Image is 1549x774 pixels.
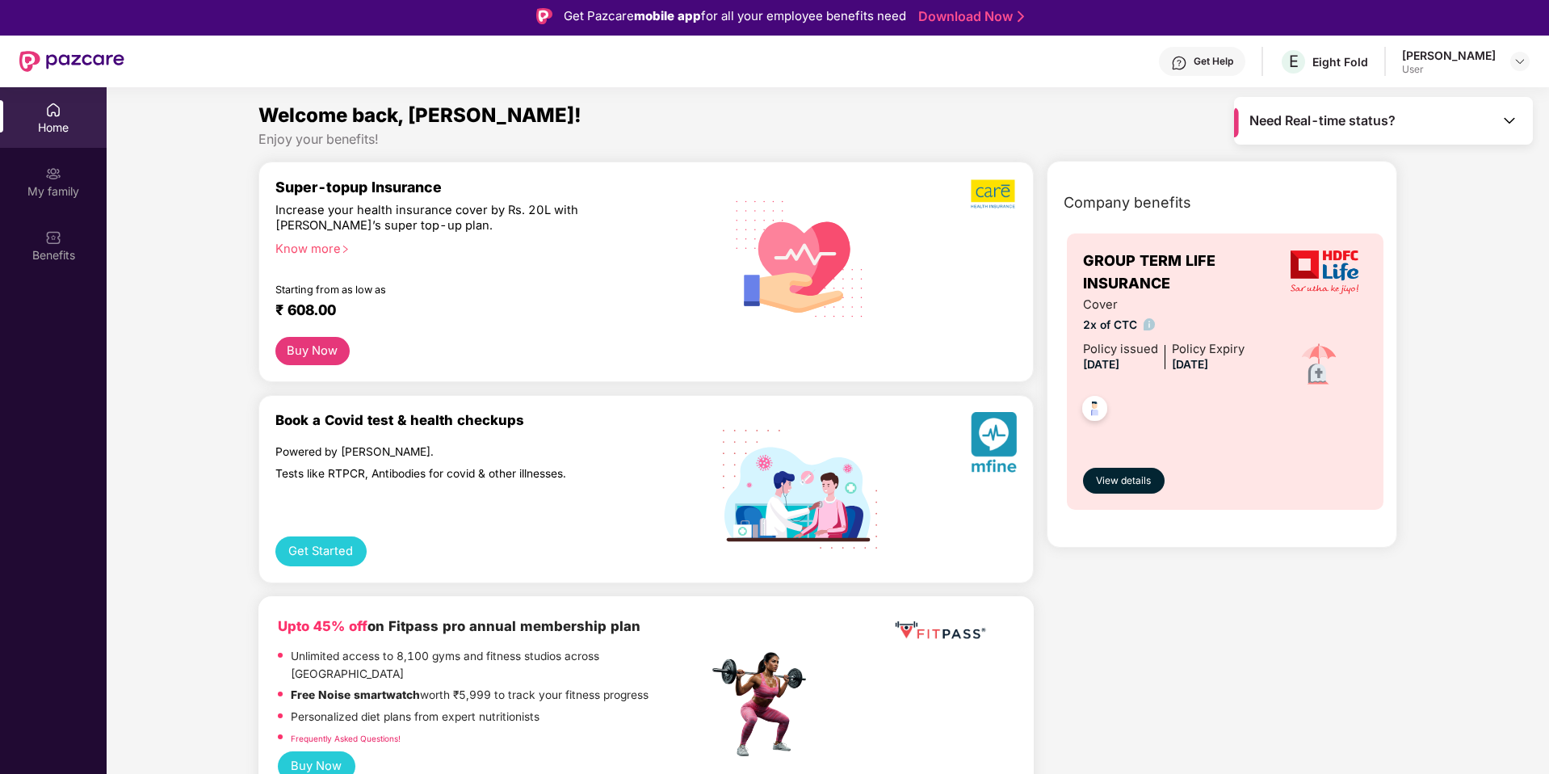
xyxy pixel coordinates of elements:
img: insurerLogo [1291,250,1358,294]
img: svg+xml;base64,PHN2ZyB4bWxucz0iaHR0cDovL3d3dy53My5vcmcvMjAwMC9zdmciIHhtbG5zOnhsaW5rPSJodHRwOi8vd3... [971,412,1017,479]
img: svg+xml;base64,PHN2ZyBpZD0iSGVscC0zMngzMiIgeG1sbnM9Imh0dHA6Ly93d3cudzMub3JnLzIwMDAvc3ZnIiB3aWR0aD... [1171,55,1187,71]
div: Policy Expiry [1172,340,1245,359]
img: svg+xml;base64,PHN2ZyB3aWR0aD0iMjAiIGhlaWdodD0iMjAiIHZpZXdCb3g9IjAgMCAyMCAyMCIgZmlsbD0ibm9uZSIgeG... [45,166,61,182]
div: Eight Fold [1312,54,1368,69]
span: E [1289,52,1299,71]
div: Enjoy your benefits! [258,131,1398,148]
span: Welcome back, [PERSON_NAME]! [258,103,581,127]
img: svg+xml;base64,PHN2ZyB4bWxucz0iaHR0cDovL3d3dy53My5vcmcvMjAwMC9zdmciIHdpZHRoPSIxOTIiIGhlaWdodD0iMT... [723,430,877,549]
img: svg+xml;base64,PHN2ZyB4bWxucz0iaHR0cDovL3d3dy53My5vcmcvMjAwMC9zdmciIHhtbG5zOnhsaW5rPSJodHRwOi8vd3... [723,179,877,336]
span: [DATE] [1083,358,1119,371]
img: svg+xml;base64,PHN2ZyBpZD0iQmVuZWZpdHMiIHhtbG5zPSJodHRwOi8vd3d3LnczLm9yZy8yMDAwL3N2ZyIgd2lkdGg9Ij... [45,229,61,246]
a: Download Now [918,8,1019,25]
img: svg+xml;base64,PHN2ZyBpZD0iRHJvcGRvd24tMzJ4MzIiIHhtbG5zPSJodHRwOi8vd3d3LnczLm9yZy8yMDAwL3N2ZyIgd2... [1513,55,1526,68]
button: Buy Now [275,337,350,365]
img: Toggle Icon [1501,112,1518,128]
img: svg+xml;base64,PHN2ZyBpZD0iSG9tZSIgeG1sbnM9Imh0dHA6Ly93d3cudzMub3JnLzIwMDAvc3ZnIiB3aWR0aD0iMjAiIG... [45,102,61,118]
b: on Fitpass pro annual membership plan [278,618,640,634]
div: Get Pazcare for all your employee benefits need [564,6,906,26]
img: fppp.png [892,616,989,646]
span: Cover [1083,296,1245,314]
p: worth ₹5,999 to track your fitness progress [291,687,649,705]
div: Policy issued [1083,340,1158,359]
div: Get Help [1194,55,1233,68]
div: Increase your health insurance cover by Rs. 20L with [PERSON_NAME]’s super top-up plan. [275,203,638,234]
button: View details [1083,468,1165,494]
span: Company benefits [1064,191,1191,214]
img: Logo [536,8,552,24]
span: GROUP TERM LIFE INSURANCE [1083,250,1281,296]
strong: mobile app [634,8,701,23]
img: info [1144,318,1156,330]
a: Frequently Asked Questions! [291,734,401,743]
img: b5dec4f62d2307b9de63beb79f102df3.png [971,179,1017,209]
img: fpp.png [707,648,821,761]
img: Stroke [1018,8,1024,25]
img: New Pazcare Logo [19,51,124,72]
div: Tests like RTPCR, Antibodies for covid & other illnesses. [275,466,638,481]
span: Need Real-time status? [1249,112,1396,129]
span: View details [1096,473,1151,489]
b: Upto 45% off [278,618,367,634]
img: svg+xml;base64,PHN2ZyB4bWxucz0iaHR0cDovL3d3dy53My5vcmcvMjAwMC9zdmciIHdpZHRoPSI0OC45NDMiIGhlaWdodD... [1075,391,1115,431]
span: 2x of CTC [1083,317,1245,334]
div: Know more [275,242,699,253]
p: Unlimited access to 8,100 gyms and fitness studios across [GEOGRAPHIC_DATA] [291,648,707,683]
span: right [341,245,350,254]
div: Super-topup Insurance [275,179,708,196]
span: [DATE] [1172,358,1208,371]
div: Powered by [PERSON_NAME]. [275,444,638,459]
button: Get Started [275,536,367,566]
strong: Free Noise smartwatch [291,688,420,701]
div: Starting from as low as [275,284,640,295]
img: icon [1291,337,1347,393]
div: Book a Covid test & health checkups [275,412,708,428]
div: ₹ 608.00 [275,301,692,321]
p: Personalized diet plans from expert nutritionists [291,709,539,726]
div: [PERSON_NAME] [1402,48,1496,63]
div: User [1402,63,1496,76]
